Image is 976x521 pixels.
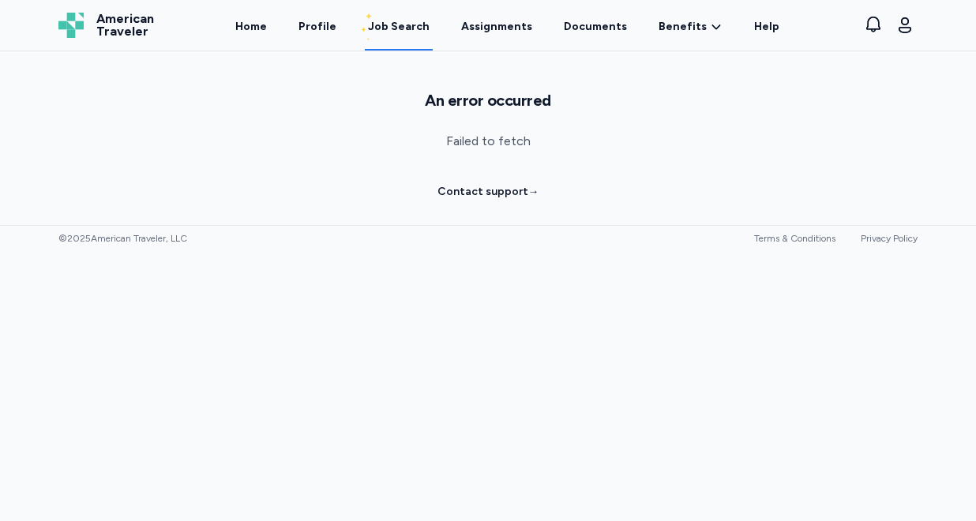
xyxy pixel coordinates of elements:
a: Terms & Conditions [754,233,835,244]
p: Failed to fetch [25,130,951,152]
div: Job Search [368,19,430,35]
a: Benefits [659,19,723,35]
span: Benefits [659,19,707,35]
a: Contact support [437,184,539,200]
span: → [528,185,539,198]
span: American Traveler [96,13,154,38]
h1: An error occurred [25,89,951,111]
a: Privacy Policy [861,233,918,244]
span: © 2025 American Traveler, LLC [58,232,187,245]
a: Job Search [365,2,433,51]
img: Logo [58,13,84,38]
